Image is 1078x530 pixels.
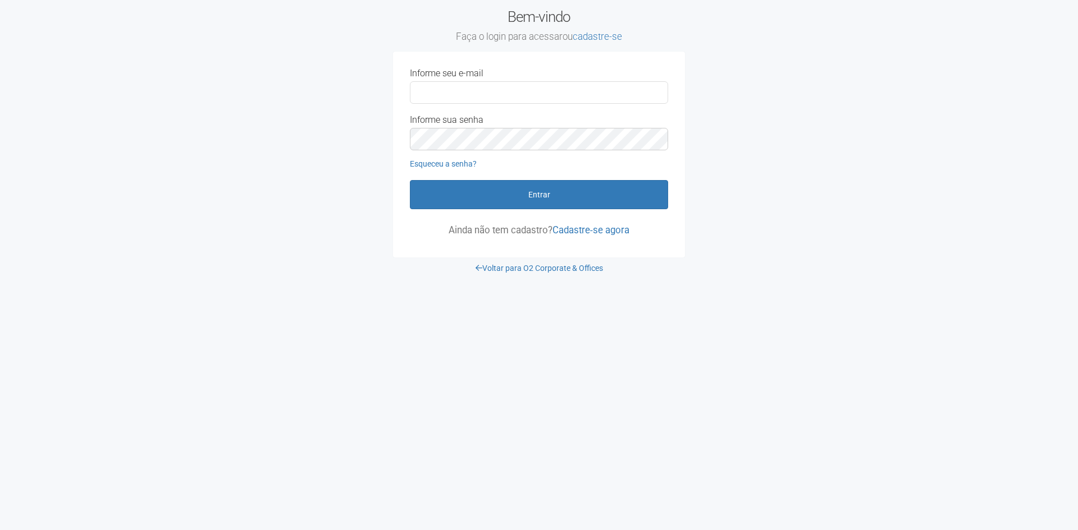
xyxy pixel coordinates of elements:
[552,224,629,236] a: Cadastre-se agora
[393,31,685,43] small: Faça o login para acessar
[410,68,483,79] label: Informe seu e-mail
[410,180,668,209] button: Entrar
[573,31,622,42] a: cadastre-se
[393,8,685,43] h2: Bem-vindo
[410,159,477,168] a: Esqueceu a senha?
[410,225,668,235] p: Ainda não tem cadastro?
[476,264,603,273] a: Voltar para O2 Corporate & Offices
[410,115,483,125] label: Informe sua senha
[563,31,622,42] span: ou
